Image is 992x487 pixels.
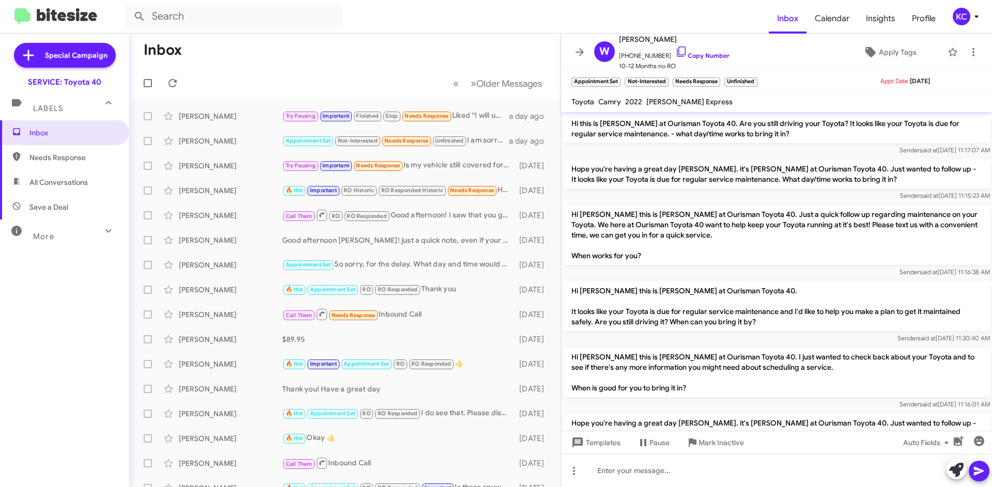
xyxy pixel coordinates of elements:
[836,43,942,61] button: Apply Tags
[282,457,514,469] div: Inbound Call
[356,113,379,119] span: Finished
[385,113,398,119] span: Stop
[920,268,938,276] span: said at
[286,312,313,319] span: Call Them
[900,400,990,408] span: Sender [DATE] 11:16:01 AM
[514,285,552,295] div: [DATE]
[282,358,514,370] div: 👍
[179,210,282,221] div: [PERSON_NAME]
[282,384,514,394] div: Thank you! Have a great day
[286,360,303,367] span: 🔥 Hot
[286,137,331,144] span: Appointment Set
[286,435,303,442] span: 🔥 Hot
[344,187,374,194] span: RO Historic
[378,286,417,293] span: RO Responded
[29,202,68,212] span: Save a Deal
[563,205,990,265] p: Hi [PERSON_NAME] this is [PERSON_NAME] at Ourisman Toyota 40. Just a quick follow up regarding ma...
[384,137,428,144] span: Needs Response
[910,77,930,85] span: [DATE]
[904,4,944,34] a: Profile
[282,110,509,122] div: Liked “I will update our system, thank you!”
[286,261,331,268] span: Appointment Set
[598,97,621,106] span: Camry
[807,4,858,34] a: Calendar
[282,135,509,147] div: I am sorry that time did not work for you, I have availability [DATE], is there a time you were l...
[282,184,514,196] div: Hey [PERSON_NAME], so my car needs oil change can I come now if there is availability?
[286,162,316,169] span: Try Pausing
[282,209,514,222] div: Good afternoon! I saw that you gave us a call earlier and just wanted to check in to see if you w...
[332,213,340,219] span: RO
[471,77,476,90] span: »
[396,360,405,367] span: RO
[514,433,552,444] div: [DATE]
[563,281,990,331] p: Hi [PERSON_NAME] this is [PERSON_NAME] at Ourisman Toyota 40. It looks like your Toyota is due fo...
[476,78,542,89] span: Older Messages
[179,235,282,245] div: [PERSON_NAME]
[282,284,514,295] div: Thank you
[464,73,548,94] button: Next
[411,360,451,367] span: RO Responded
[879,43,917,61] span: Apply Tags
[646,97,733,106] span: [PERSON_NAME] Express
[29,152,117,163] span: Needs Response
[322,113,349,119] span: Important
[514,161,552,171] div: [DATE]
[450,187,494,194] span: Needs Response
[381,187,443,194] span: RO Responded Historic
[561,433,629,452] button: Templates
[625,77,668,87] small: Not-Interested
[509,111,552,121] div: a day ago
[310,410,355,417] span: Appointment Set
[14,43,116,68] a: Special Campaign
[286,410,303,417] span: 🔥 Hot
[282,334,514,344] div: $89.95
[514,235,552,245] div: [DATE]
[179,111,282,121] div: [PERSON_NAME]
[920,400,938,408] span: said at
[286,461,313,467] span: Call Them
[286,113,316,119] span: Try Pausing
[514,185,552,196] div: [DATE]
[563,160,990,188] p: Hope you're having a great day [PERSON_NAME]. it's [PERSON_NAME] at Ourisman Toyota 40. Just want...
[900,192,990,199] span: Sender [DATE] 11:15:23 AM
[286,286,303,293] span: 🔥 Hot
[179,359,282,369] div: [PERSON_NAME]
[514,359,552,369] div: [DATE]
[282,308,514,321] div: Inbound Call
[179,409,282,419] div: [PERSON_NAME]
[282,407,514,419] div: I do see that. Please disregard the system generated texts.
[649,433,670,452] span: Pause
[880,77,910,85] span: Appt Date:
[675,52,730,59] a: Copy Number
[179,309,282,320] div: [PERSON_NAME]
[953,8,970,25] div: KC
[563,114,990,143] p: Hi this is [PERSON_NAME] at Ourisman Toyota 40. Are you still driving your Toyota? It looks like ...
[447,73,548,94] nav: Page navigation example
[895,433,961,452] button: Auto Fields
[338,137,378,144] span: Not-Interested
[310,187,337,194] span: Important
[514,210,552,221] div: [DATE]
[33,104,63,113] span: Labels
[903,433,953,452] span: Auto Fields
[347,213,386,219] span: RO Responded
[563,414,990,443] p: Hope you're having a great day [PERSON_NAME]. it's [PERSON_NAME] at Ourisman Toyota 40. Just want...
[571,97,594,106] span: Toyota
[599,43,610,60] span: W
[282,259,514,271] div: So sorry, for the delay. What day and time would you like to come in?
[514,260,552,270] div: [DATE]
[362,286,370,293] span: RO
[514,384,552,394] div: [DATE]
[144,42,182,58] h1: Inbox
[29,128,117,138] span: Inbox
[619,61,730,71] span: 10-12 Months no RO
[179,185,282,196] div: [PERSON_NAME]
[769,4,807,34] span: Inbox
[673,77,720,87] small: Needs Response
[897,334,990,342] span: Sender [DATE] 11:30:40 AM
[282,235,514,245] div: Good afternoon [PERSON_NAME]! just a quick note, even if your vehicle isn’t showing as due, Toyot...
[514,409,552,419] div: [DATE]
[45,50,107,60] span: Special Campaign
